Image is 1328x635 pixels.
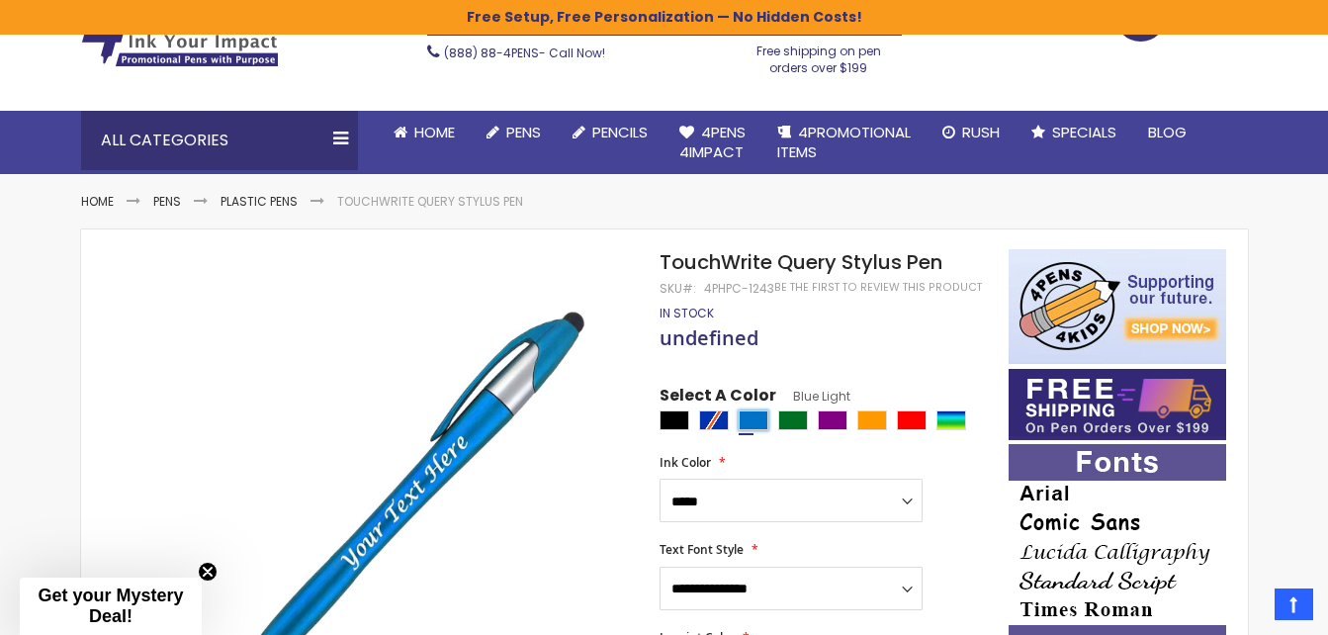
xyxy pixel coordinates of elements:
[557,111,664,154] a: Pencils
[1148,122,1187,142] span: Blog
[679,122,746,162] span: 4Pens 4impact
[660,306,714,321] div: Availability
[81,111,358,170] div: All Categories
[444,45,539,61] a: (888) 88-4PENS
[1165,582,1328,635] iframe: Google Customer Reviews
[153,193,181,210] a: Pens
[337,194,523,210] li: TouchWrite Query Stylus Pen
[857,410,887,430] div: Orange
[378,111,471,154] a: Home
[777,122,911,162] span: 4PROMOTIONAL ITEMS
[660,280,696,297] strong: SKU
[660,410,689,430] div: Black
[962,122,1000,142] span: Rush
[736,36,902,75] div: Free shipping on pen orders over $199
[81,193,114,210] a: Home
[592,122,648,142] span: Pencils
[1009,249,1226,364] img: 4pens 4 kids
[198,562,218,582] button: Close teaser
[81,4,279,67] img: 4Pens Custom Pens and Promotional Products
[778,410,808,430] div: Green
[936,410,966,430] div: Assorted
[221,193,298,210] a: Plastic Pens
[1009,444,1226,635] img: font-personalization-examples
[774,280,982,295] a: Be the first to review this product
[1052,122,1116,142] span: Specials
[739,410,768,430] div: Blue Light
[660,305,714,321] span: In stock
[1009,369,1226,440] img: Free shipping on orders over $199
[1132,111,1202,154] a: Blog
[660,454,711,471] span: Ink Color
[414,122,455,142] span: Home
[704,281,774,297] div: 4PHPC-1243
[660,385,776,411] span: Select A Color
[818,410,847,430] div: Purple
[660,324,758,351] span: undefined
[897,410,927,430] div: Red
[660,541,744,558] span: Text Font Style
[927,111,1016,154] a: Rush
[776,388,850,405] span: Blue Light
[761,111,927,175] a: 4PROMOTIONALITEMS
[506,122,541,142] span: Pens
[1016,111,1132,154] a: Specials
[444,45,605,61] span: - Call Now!
[20,578,202,635] div: Get your Mystery Deal!Close teaser
[664,111,761,175] a: 4Pens4impact
[471,111,557,154] a: Pens
[38,586,183,626] span: Get your Mystery Deal!
[660,248,942,276] span: TouchWrite Query Stylus Pen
